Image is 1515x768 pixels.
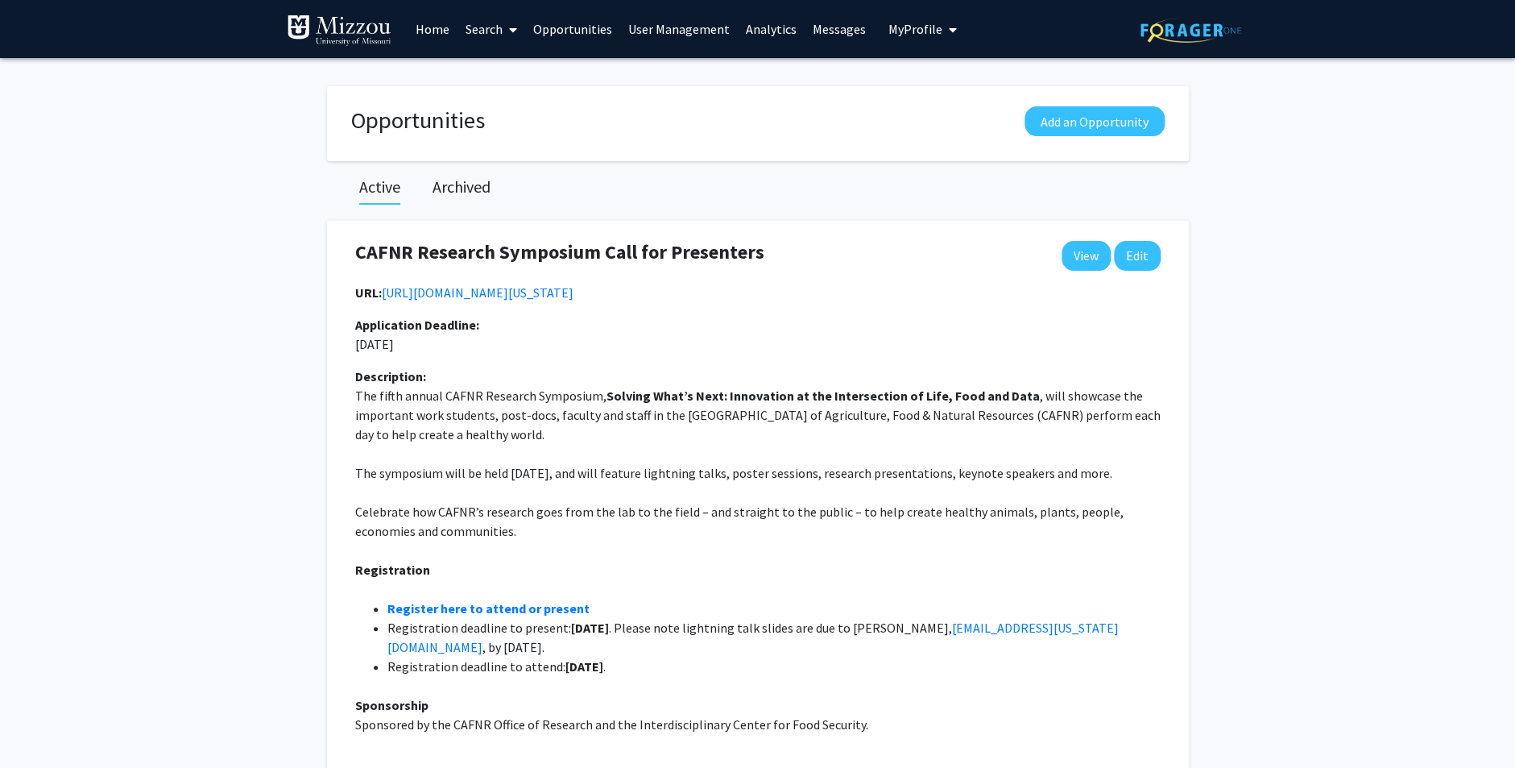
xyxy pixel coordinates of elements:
[888,21,942,37] span: My Profile
[387,618,1161,657] li: Registration deadline to present: . Please note lightning talk slides are due to [PERSON_NAME], ,...
[355,562,430,578] strong: Registration
[382,284,573,301] a: Opens in a new tab
[359,177,400,197] h2: Active
[355,241,764,264] h4: CAFNR Research Symposium Call for Presenters
[525,1,620,57] a: Opportunities
[565,658,603,675] strong: [DATE]
[355,715,1161,734] p: Sponsored by the CAFNR Office of Research and the Interdisciplinary Center for Food Security.
[738,1,805,57] a: Analytics
[287,15,391,47] img: University of Missouri Logo
[355,284,382,301] b: URL:
[355,463,1161,483] p: The symposium will be held [DATE], and will feature lightning talks, poster sessions, research pr...
[351,106,485,135] h1: Opportunities
[355,367,1161,386] div: Description:
[1024,106,1165,136] button: Add an Opportunity
[606,388,1040,404] strong: Solving What’s Next: Innovation at the Intersection of Life, Food and Data
[355,317,479,333] b: Application Deadline:
[12,695,68,756] iframe: Chat
[620,1,738,57] a: User Management
[433,177,491,197] h2: Archived
[408,1,457,57] a: Home
[571,620,609,636] strong: [DATE]
[805,1,874,57] a: Messages
[387,600,590,616] a: Register here to attend or present
[355,697,428,713] strong: Sponsorship
[1062,241,1111,271] a: View
[355,315,677,354] p: [DATE]
[1140,18,1241,43] img: ForagerOne Logo
[387,657,1161,676] li: Registration deadline to attend: .
[355,502,1161,541] p: Celebrate how CAFNR’s research goes from the lab to the field – and straight to the public – to h...
[1114,241,1161,271] button: Edit
[457,1,525,57] a: Search
[355,386,1161,444] p: The fifth annual CAFNR Research Symposium, , will showcase the important work students, post-docs...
